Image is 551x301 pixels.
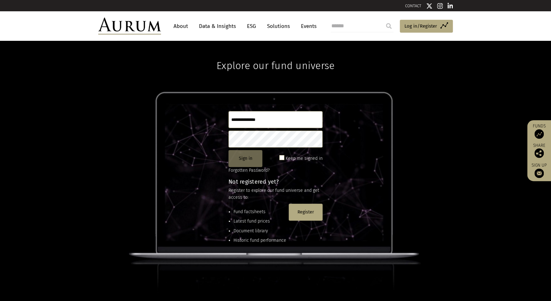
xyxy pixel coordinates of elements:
[382,20,395,32] input: Submit
[228,150,262,167] button: Sign in
[298,20,317,32] a: Events
[534,129,544,139] img: Access Funds
[530,163,548,178] a: Sign up
[233,218,286,225] li: Latest fund prices
[233,228,286,234] li: Document library
[98,18,161,35] img: Aurum
[530,123,548,139] a: Funds
[244,20,259,32] a: ESG
[530,143,548,158] div: Share
[233,208,286,215] li: Fund factsheets
[286,155,323,162] label: Keep me signed in
[228,168,270,173] a: Forgotten Password?
[264,20,293,32] a: Solutions
[228,187,323,201] p: Register to explore our fund universe and get access to:
[196,20,239,32] a: Data & Insights
[426,3,432,9] img: Twitter icon
[405,3,421,8] a: CONTACT
[534,169,544,178] img: Sign up to our newsletter
[404,22,437,30] span: Log in/Register
[289,204,323,221] button: Register
[217,41,334,72] h1: Explore our fund universe
[170,20,191,32] a: About
[437,3,443,9] img: Instagram icon
[534,148,544,158] img: Share this post
[233,237,286,244] li: Historic fund performance
[447,3,453,9] img: Linkedin icon
[228,179,323,185] h4: Not registered yet?
[400,20,453,33] a: Log in/Register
